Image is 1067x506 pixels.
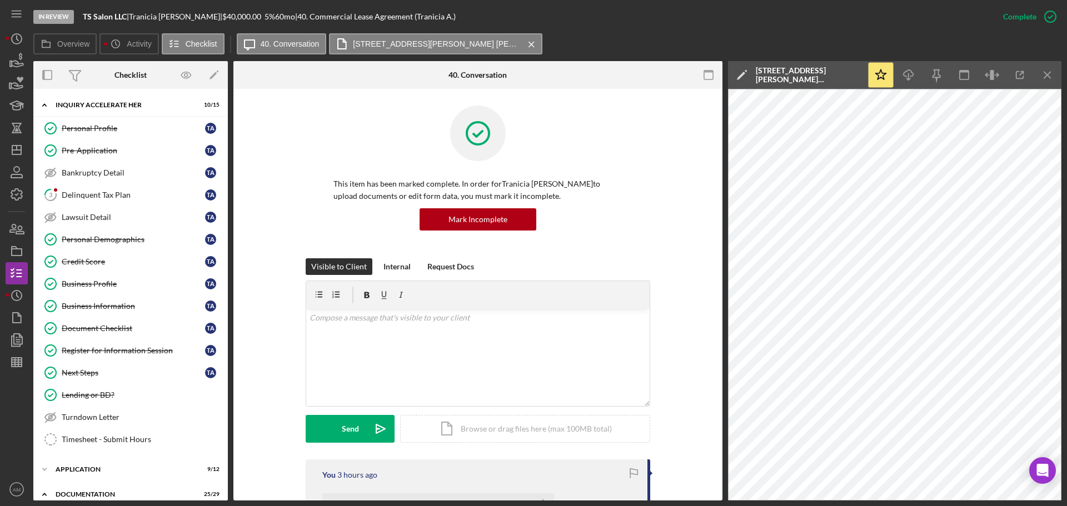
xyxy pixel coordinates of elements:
[295,12,456,21] div: | 40. Commercial Lease Agreement (Tranicia A.)
[275,12,295,21] div: 60 mo
[422,258,480,275] button: Request Docs
[205,189,216,201] div: T A
[261,39,320,48] label: 40. Conversation
[992,6,1061,28] button: Complete
[62,390,222,399] div: Lending or BD?
[205,234,216,245] div: T A
[383,258,411,275] div: Internal
[13,487,21,493] text: AM
[237,33,327,54] button: 40. Conversation
[306,415,395,443] button: Send
[62,235,205,244] div: Personal Demographics
[127,39,151,48] label: Activity
[427,258,474,275] div: Request Docs
[49,191,52,198] tspan: 3
[56,466,192,473] div: Application
[311,258,367,275] div: Visible to Client
[39,139,222,162] a: Pre-ApplicationTA
[62,124,205,133] div: Personal Profile
[205,167,216,178] div: T A
[756,66,861,84] div: [STREET_ADDRESS][PERSON_NAME] [PERSON_NAME] signed 08:1:2020.pdf
[62,302,205,310] div: Business Information
[205,278,216,289] div: T A
[33,33,97,54] button: Overview
[39,251,222,273] a: Credit ScoreTA
[33,10,74,24] div: In Review
[342,415,359,443] div: Send
[129,12,222,21] div: Tranicia [PERSON_NAME] |
[322,470,336,479] div: You
[39,317,222,339] a: Document ChecklistTA
[62,368,205,377] div: Next Steps
[448,71,507,79] div: 40. Conversation
[62,435,222,444] div: Timesheet - Submit Hours
[353,39,520,48] label: [STREET_ADDRESS][PERSON_NAME] [PERSON_NAME] signed 08:1:2020.pdf
[39,273,222,295] a: Business ProfileTA
[205,323,216,334] div: T A
[205,367,216,378] div: T A
[205,300,216,312] div: T A
[420,208,536,231] button: Mark Incomplete
[200,102,220,108] div: 10 / 15
[39,228,222,251] a: Personal DemographicsTA
[1029,457,1056,484] div: Open Intercom Messenger
[205,123,216,134] div: T A
[83,12,127,21] b: TS Salon LLC
[56,102,192,108] div: Inquiry Accelerate Her
[333,178,622,203] p: This item has been marked complete. In order for Tranicia [PERSON_NAME] to upload documents or ed...
[62,168,205,177] div: Bankruptcy Detail
[83,12,129,21] div: |
[222,12,265,21] div: $40,000.00
[57,39,89,48] label: Overview
[329,33,542,54] button: [STREET_ADDRESS][PERSON_NAME] [PERSON_NAME] signed 08:1:2020.pdf
[205,345,216,356] div: T A
[39,162,222,184] a: Bankruptcy DetailTA
[205,145,216,156] div: T A
[39,117,222,139] a: Personal ProfileTA
[39,384,222,406] a: Lending or BD?
[39,406,222,428] a: Turndown Letter
[62,346,205,355] div: Register for Information Session
[39,428,222,450] a: Timesheet - Submit Hours
[205,256,216,267] div: T A
[448,208,507,231] div: Mark Incomplete
[1003,6,1036,28] div: Complete
[200,491,220,498] div: 25 / 29
[39,339,222,362] a: Register for Information SessionTA
[186,39,217,48] label: Checklist
[337,470,377,479] time: 2025-08-13 13:02
[265,12,275,21] div: 5 %
[114,71,147,79] div: Checklist
[62,279,205,288] div: Business Profile
[200,466,220,473] div: 9 / 12
[378,258,416,275] button: Internal
[62,146,205,155] div: Pre-Application
[56,491,192,498] div: Documentation
[39,295,222,317] a: Business InformationTA
[62,413,222,422] div: Turndown Letter
[39,362,222,384] a: Next StepsTA
[62,257,205,266] div: Credit Score
[6,478,28,500] button: AM
[62,191,205,199] div: Delinquent Tax Plan
[62,213,205,222] div: Lawsuit Detail
[39,206,222,228] a: Lawsuit DetailTA
[205,212,216,223] div: T A
[39,184,222,206] a: 3Delinquent Tax PlanTA
[162,33,225,54] button: Checklist
[306,258,372,275] button: Visible to Client
[99,33,158,54] button: Activity
[62,324,205,333] div: Document Checklist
